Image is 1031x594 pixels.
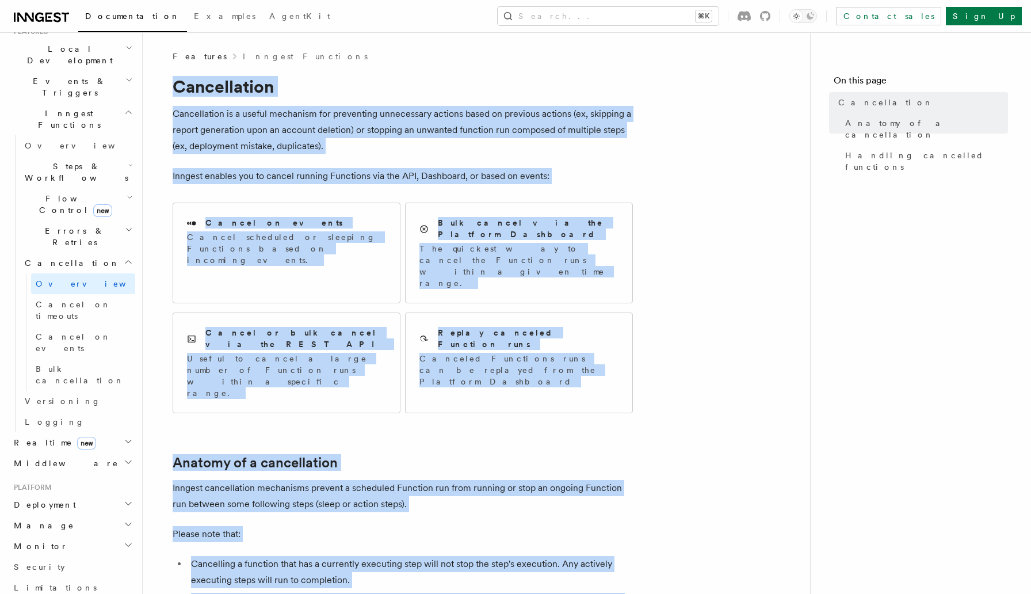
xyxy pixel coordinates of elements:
button: Deployment [9,494,135,515]
span: Handling cancelled functions [845,150,1008,173]
button: Cancellation [20,253,135,273]
kbd: ⌘K [696,10,712,22]
span: Flow Control [20,193,127,216]
span: Events & Triggers [9,75,125,98]
span: Cancel on timeouts [36,300,111,321]
button: Search...⌘K [498,7,719,25]
span: new [77,437,96,450]
p: Inngest enables you to cancel running Functions via the API, Dashboard, or based on events: [173,168,633,184]
a: Bulk cancellation [31,359,135,391]
span: Documentation [85,12,180,21]
button: Flow Controlnew [20,188,135,220]
span: Versioning [25,397,101,406]
button: Middleware [9,453,135,474]
span: Local Development [9,43,125,66]
span: Overview [36,279,154,288]
button: Errors & Retries [20,220,135,253]
a: Sign Up [946,7,1022,25]
a: Anatomy of a cancellation [173,455,338,471]
a: Cancellation [834,92,1008,113]
a: Cancel on timeouts [31,294,135,326]
button: Local Development [9,39,135,71]
span: Examples [194,12,255,21]
a: Cancel on eventsCancel scheduled or sleeping Functions based on incoming events. [173,203,400,303]
span: Cancellation [20,257,120,269]
span: new [93,204,112,217]
span: Security [14,562,65,572]
p: Cancellation is a useful mechanism for preventing unnecessary actions based on previous actions (... [173,106,633,154]
span: Platform [9,483,52,492]
h2: Cancel on events [205,217,343,229]
span: Anatomy of a cancellation [845,117,1008,140]
button: Realtimenew [9,432,135,453]
a: Documentation [78,3,187,32]
a: AgentKit [262,3,337,31]
h4: On this page [834,74,1008,92]
p: Cancel scheduled or sleeping Functions based on incoming events. [187,231,386,266]
span: Middleware [9,458,119,469]
button: Manage [9,515,135,536]
span: Overview [25,141,143,150]
a: Cancel on events [31,326,135,359]
p: The quickest way to cancel the Function runs within a given time range. [419,243,618,289]
span: Manage [9,520,74,531]
p: Useful to cancel a large number of Function runs within a specific range. [187,353,386,399]
a: Contact sales [836,7,941,25]
a: Anatomy of a cancellation [841,113,1008,145]
span: Inngest Functions [9,108,124,131]
span: Steps & Workflows [20,161,128,184]
h2: Bulk cancel via the Platform Dashboard [438,217,618,240]
span: Features [173,51,227,62]
a: Versioning [20,391,135,412]
button: Inngest Functions [9,103,135,135]
p: Please note that: [173,526,633,542]
a: Bulk cancel via the Platform DashboardThe quickest way to cancel the Function runs within a given... [405,203,633,303]
li: Cancelling a function that has a currently executing step will not stop the step's execution. Any... [188,556,633,588]
span: Monitor [9,540,68,552]
span: Logging [25,417,85,427]
span: Cancellation [838,97,933,108]
p: Canceled Functions runs can be replayed from the Platform Dashboard [419,353,618,387]
h1: Cancellation [173,76,633,97]
span: Realtime [9,437,96,448]
a: Replay canceled Function runsCanceled Functions runs can be replayed from the Platform Dashboard [405,313,633,413]
button: Toggle dark mode [789,9,817,23]
span: Cancel on events [36,332,111,353]
a: Cancel or bulk cancel via the REST APIUseful to cancel a large number of Function runs within a s... [173,313,400,413]
button: Steps & Workflows [20,156,135,188]
span: Bulk cancellation [36,364,124,385]
span: Deployment [9,499,76,511]
button: Monitor [9,536,135,557]
div: Inngest Functions [9,135,135,432]
a: Inngest Functions [243,51,368,62]
div: Cancellation [20,273,135,391]
h2: Cancel or bulk cancel via the REST API [205,327,386,350]
a: Overview [20,135,135,156]
span: Limitations [14,583,97,592]
button: Events & Triggers [9,71,135,103]
a: Overview [31,273,135,294]
a: Examples [187,3,262,31]
span: Errors & Retries [20,225,125,248]
a: Logging [20,412,135,432]
p: Inngest cancellation mechanisms prevent a scheduled Function run from running or stop an ongoing ... [173,480,633,512]
a: Handling cancelled functions [841,145,1008,177]
span: AgentKit [269,12,330,21]
h2: Replay canceled Function runs [438,327,618,350]
a: Security [9,557,135,577]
